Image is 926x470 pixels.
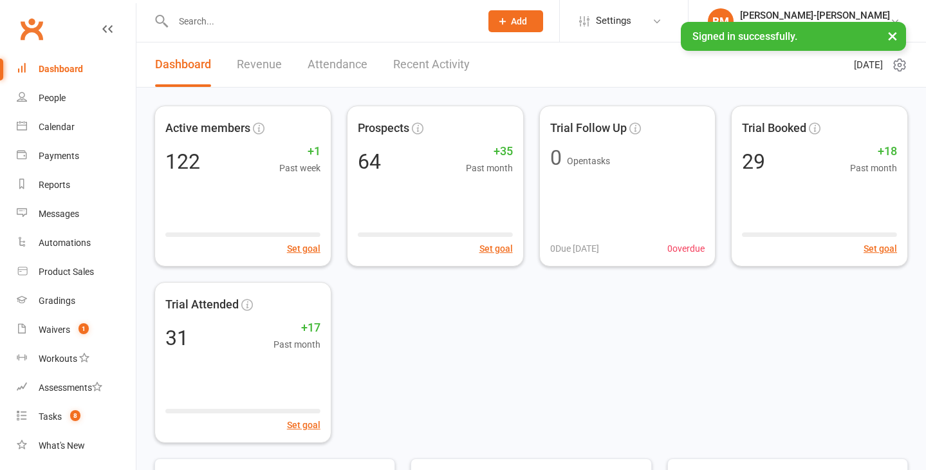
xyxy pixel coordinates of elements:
[79,323,89,334] span: 1
[740,21,890,33] div: [PERSON_NAME]
[39,64,83,74] div: Dashboard
[273,337,320,352] span: Past month
[39,238,91,248] div: Automations
[596,6,631,35] span: Settings
[667,241,705,256] span: 0 overdue
[39,267,94,277] div: Product Sales
[279,142,320,161] span: +1
[39,324,70,335] div: Waivers
[70,410,80,421] span: 8
[740,10,890,21] div: [PERSON_NAME]-[PERSON_NAME]
[567,156,610,166] span: Open tasks
[550,241,599,256] span: 0 Due [DATE]
[17,258,136,287] a: Product Sales
[550,119,627,138] span: Trial Follow Up
[17,142,136,171] a: Payments
[17,344,136,373] a: Workouts
[17,200,136,229] a: Messages
[39,440,85,451] div: What's New
[854,57,883,73] span: [DATE]
[39,382,102,393] div: Assessments
[358,119,409,138] span: Prospects
[550,147,562,168] div: 0
[287,418,320,432] button: Set goal
[466,142,513,161] span: +35
[393,42,470,87] a: Recent Activity
[864,241,897,256] button: Set goal
[279,161,320,175] span: Past week
[850,142,897,161] span: +18
[692,30,797,42] span: Signed in successfully.
[358,151,381,172] div: 64
[273,319,320,337] span: +17
[287,241,320,256] button: Set goal
[39,93,66,103] div: People
[850,161,897,175] span: Past month
[17,84,136,113] a: People
[17,431,136,460] a: What's New
[169,12,472,30] input: Search...
[39,209,79,219] div: Messages
[39,151,79,161] div: Payments
[308,42,367,87] a: Attendance
[17,171,136,200] a: Reports
[165,296,239,314] span: Trial Attended
[17,373,136,402] a: Assessments
[742,119,806,138] span: Trial Booked
[488,10,543,32] button: Add
[39,296,75,306] div: Gradings
[39,353,77,364] div: Workouts
[165,119,250,138] span: Active members
[708,8,734,34] div: BM
[39,122,75,132] div: Calendar
[881,22,904,50] button: ×
[17,315,136,344] a: Waivers 1
[511,16,527,26] span: Add
[742,151,765,172] div: 29
[17,113,136,142] a: Calendar
[237,42,282,87] a: Revenue
[479,241,513,256] button: Set goal
[15,13,48,45] a: Clubworx
[165,328,189,348] div: 31
[17,55,136,84] a: Dashboard
[165,151,200,172] div: 122
[17,402,136,431] a: Tasks 8
[17,287,136,315] a: Gradings
[17,229,136,258] a: Automations
[39,180,70,190] div: Reports
[466,161,513,175] span: Past month
[155,42,211,87] a: Dashboard
[39,411,62,422] div: Tasks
